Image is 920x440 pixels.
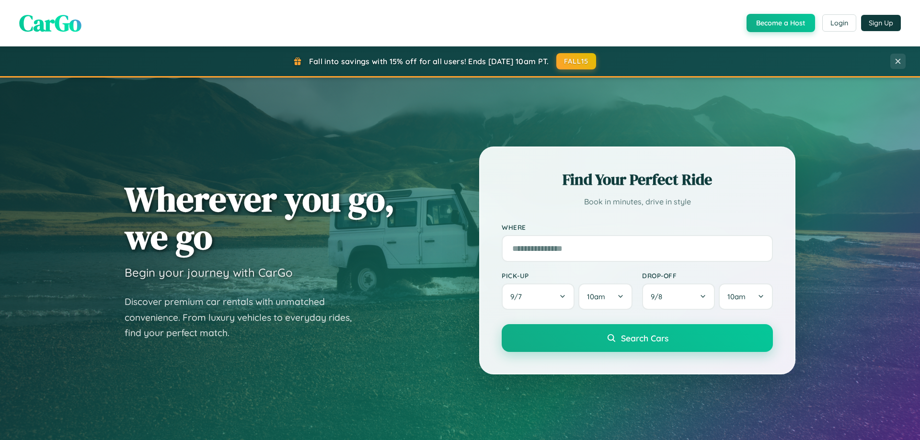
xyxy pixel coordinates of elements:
[125,265,293,280] h3: Begin your journey with CarGo
[502,283,575,310] button: 9/7
[747,14,815,32] button: Become a Host
[309,56,549,66] span: Fall into savings with 15% off for all users! Ends [DATE] 10am PT.
[587,292,605,301] span: 10am
[502,271,632,280] label: Pick-up
[719,283,773,310] button: 10am
[861,15,901,31] button: Sign Up
[19,7,81,39] span: CarGo
[642,271,773,280] label: Drop-off
[556,53,597,69] button: FALL15
[510,292,527,301] span: 9 / 7
[578,283,632,310] button: 10am
[621,333,668,343] span: Search Cars
[642,283,715,310] button: 9/8
[125,294,364,341] p: Discover premium car rentals with unmatched convenience. From luxury vehicles to everyday rides, ...
[727,292,746,301] span: 10am
[822,14,856,32] button: Login
[125,180,395,256] h1: Wherever you go, we go
[502,195,773,209] p: Book in minutes, drive in style
[502,223,773,231] label: Where
[502,324,773,352] button: Search Cars
[651,292,667,301] span: 9 / 8
[502,169,773,190] h2: Find Your Perfect Ride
